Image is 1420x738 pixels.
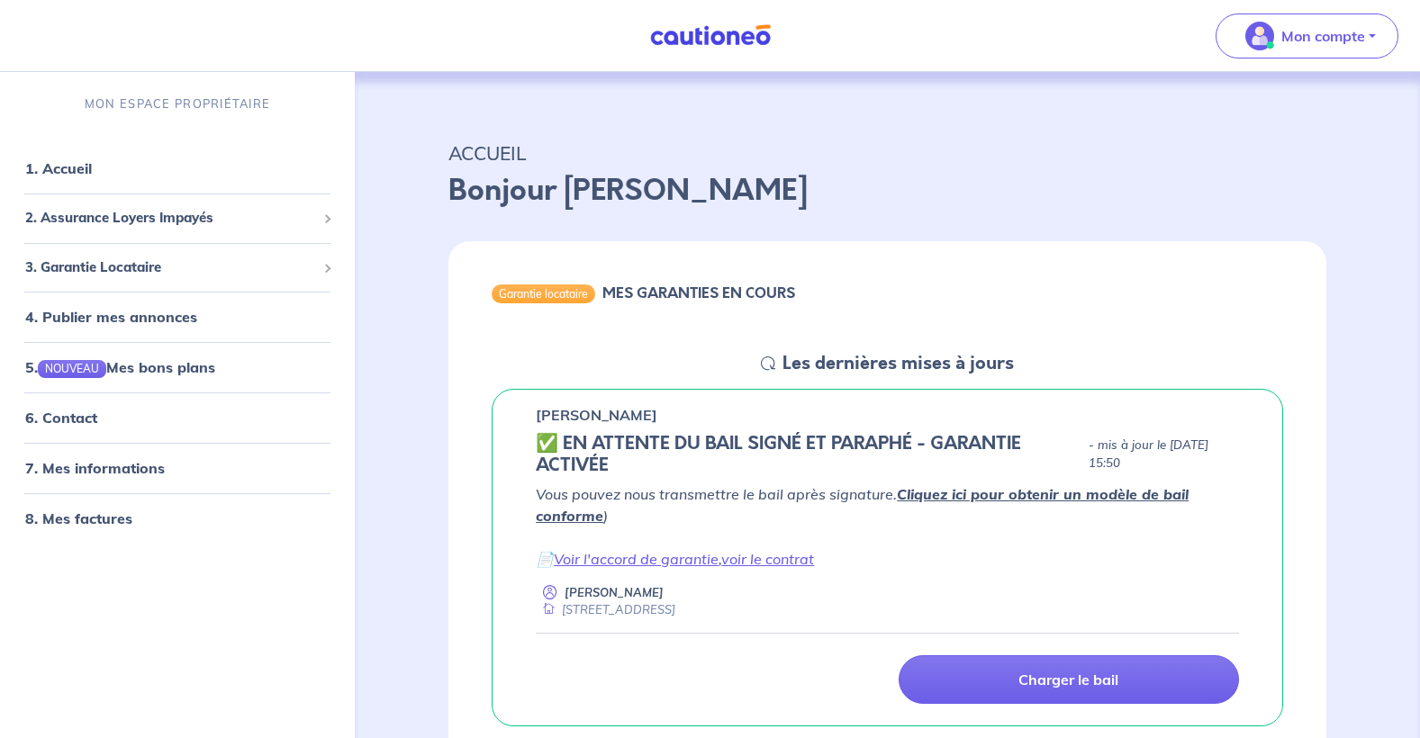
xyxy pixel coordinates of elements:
[7,500,348,536] div: 8. Mes factures
[1018,670,1118,688] p: Charger le bail
[7,150,348,186] div: 1. Accueil
[643,24,778,47] img: Cautioneo
[899,655,1239,704] a: Charger le bail
[536,485,1189,525] em: Vous pouvez nous transmettre le bail après signature. )
[25,257,316,278] span: 3. Garantie Locataire
[25,208,316,229] span: 2. Assurance Loyers Impayés
[536,601,675,618] div: [STREET_ADDRESS]
[536,404,657,426] p: [PERSON_NAME]
[7,201,348,236] div: 2. Assurance Loyers Impayés
[536,433,1081,476] h5: ✅️️️ EN ATTENTE DU BAIL SIGNÉ ET PARAPHÉ - GARANTIE ACTIVÉE
[7,349,348,385] div: 5.NOUVEAUMes bons plans
[782,353,1014,374] h5: Les dernières mises à jours
[536,485,1189,525] a: Cliquez ici pour obtenir un modèle de bail conforme
[1216,13,1398,58] button: illu_account_valid_menu.svgMon compte
[536,433,1239,476] div: state: CONTRACT-SIGNED, Context: IN-LANDLORD,IS-GL-CAUTION-IN-LANDLORD
[1089,436,1239,472] p: - mis à jour le [DATE] 15:50
[721,550,814,568] a: voir le contrat
[536,550,814,568] em: 📄 ,
[25,459,165,477] a: 7. Mes informations
[1245,22,1274,50] img: illu_account_valid_menu.svg
[7,450,348,486] div: 7. Mes informations
[7,400,348,436] div: 6. Contact
[25,509,132,527] a: 8. Mes factures
[25,159,92,177] a: 1. Accueil
[7,250,348,285] div: 3. Garantie Locataire
[565,584,664,601] p: [PERSON_NAME]
[554,550,719,568] a: Voir l'accord de garantie
[25,358,215,376] a: 5.NOUVEAUMes bons plans
[25,409,97,427] a: 6. Contact
[492,284,595,302] div: Garantie locataire
[85,95,270,112] p: MON ESPACE PROPRIÉTAIRE
[602,284,795,301] h6: MES GARANTIES EN COURS
[448,137,1326,169] p: ACCUEIL
[25,308,197,326] a: 4. Publier mes annonces
[7,299,348,335] div: 4. Publier mes annonces
[448,169,1326,212] p: Bonjour [PERSON_NAME]
[1281,25,1365,47] p: Mon compte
